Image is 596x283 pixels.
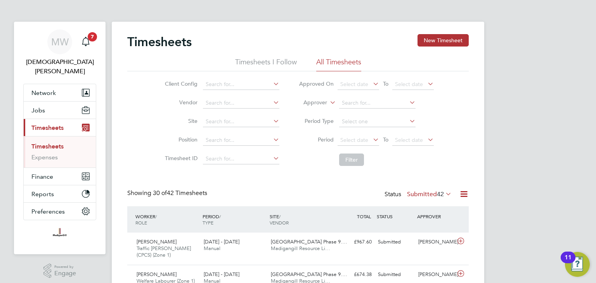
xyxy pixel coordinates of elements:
[271,245,330,252] span: Madigangill Resource Li…
[334,268,375,281] div: £674.38
[268,209,335,230] div: SITE
[299,117,334,124] label: Period Type
[375,236,415,248] div: Submitted
[31,143,64,150] a: Timesheets
[270,219,289,226] span: VENDOR
[31,89,56,97] span: Network
[78,29,94,54] a: 7
[24,203,96,220] button: Preferences
[54,264,76,270] span: Powered by
[127,189,209,197] div: Showing
[133,209,201,230] div: WORKER
[137,238,177,245] span: [PERSON_NAME]
[340,81,368,88] span: Select date
[24,185,96,202] button: Reports
[155,213,157,219] span: /
[23,57,96,76] span: Matthew Wise
[418,34,469,47] button: New Timesheet
[279,213,281,219] span: /
[204,245,220,252] span: Manual
[137,271,177,278] span: [PERSON_NAME]
[203,219,213,226] span: TYPE
[292,99,327,107] label: Approver
[340,136,368,143] span: Select date
[201,209,268,230] div: PERIOD
[127,34,192,50] h2: Timesheets
[24,84,96,101] button: Network
[415,236,456,248] div: [PERSON_NAME]
[204,271,239,278] span: [DATE] - [DATE]
[163,136,198,143] label: Position
[395,81,423,88] span: Select date
[31,154,58,161] a: Expenses
[316,57,361,71] li: All Timesheets
[24,168,96,185] button: Finance
[163,155,198,162] label: Timesheet ID
[565,252,590,277] button: Open Resource Center, 11 new notifications
[339,98,416,109] input: Search for...
[375,268,415,281] div: Submitted
[375,209,415,223] div: STATUS
[415,209,456,223] div: APPROVER
[203,79,279,90] input: Search for...
[407,190,452,198] label: Submitted
[14,22,106,254] nav: Main navigation
[203,154,279,164] input: Search for...
[54,270,76,277] span: Engage
[163,80,198,87] label: Client Config
[31,107,45,114] span: Jobs
[271,271,347,278] span: [GEOGRAPHIC_DATA] Phase 9.…
[23,228,96,240] a: Go to home page
[31,173,53,180] span: Finance
[51,228,68,240] img: madigangill-logo-retina.png
[163,117,198,124] label: Site
[565,257,572,267] div: 11
[31,190,54,198] span: Reports
[203,98,279,109] input: Search for...
[135,219,147,226] span: ROLE
[339,154,364,166] button: Filter
[203,116,279,127] input: Search for...
[299,136,334,143] label: Period
[51,37,69,47] span: MW
[43,264,76,278] a: Powered byEngage
[153,189,207,197] span: 42 Timesheets
[437,190,444,198] span: 42
[385,189,453,200] div: Status
[235,57,297,71] li: Timesheets I Follow
[31,124,64,131] span: Timesheets
[381,79,391,89] span: To
[137,245,191,258] span: Traffic [PERSON_NAME] (CPCS) (Zone 1)
[163,99,198,106] label: Vendor
[339,116,416,127] input: Select one
[31,208,65,215] span: Preferences
[381,135,391,145] span: To
[271,238,347,245] span: [GEOGRAPHIC_DATA] Phase 9.…
[24,136,96,167] div: Timesheets
[299,80,334,87] label: Approved On
[204,238,239,245] span: [DATE] - [DATE]
[153,189,167,197] span: 30 of
[334,236,375,248] div: £967.60
[395,136,423,143] span: Select date
[23,29,96,76] a: MW[DEMOGRAPHIC_DATA][PERSON_NAME]
[88,32,97,41] span: 7
[203,135,279,146] input: Search for...
[415,268,456,281] div: [PERSON_NAME]
[24,102,96,119] button: Jobs
[357,213,371,219] span: TOTAL
[24,119,96,136] button: Timesheets
[219,213,221,219] span: /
